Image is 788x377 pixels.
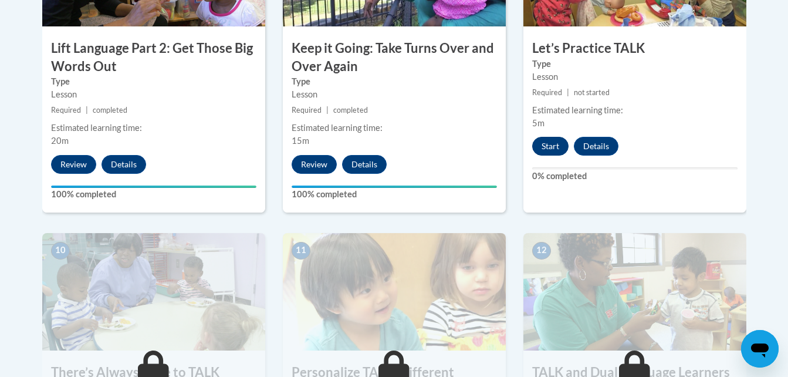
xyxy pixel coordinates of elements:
[532,242,551,260] span: 12
[51,75,256,88] label: Type
[532,104,738,117] div: Estimated learning time:
[51,242,70,260] span: 10
[333,106,368,115] span: completed
[292,155,337,174] button: Review
[532,58,738,70] label: Type
[93,106,127,115] span: completed
[523,233,746,351] img: Course Image
[292,106,322,115] span: Required
[51,155,96,174] button: Review
[292,242,310,260] span: 11
[292,136,309,146] span: 15m
[51,122,256,134] div: Estimated learning time:
[86,106,88,115] span: |
[741,330,779,368] iframe: Button to launch messaging window
[532,118,545,128] span: 5m
[532,170,738,183] label: 0% completed
[51,88,256,101] div: Lesson
[532,137,569,156] button: Start
[342,155,387,174] button: Details
[292,188,497,201] label: 100% completed
[51,106,81,115] span: Required
[292,75,497,88] label: Type
[292,122,497,134] div: Estimated learning time:
[567,88,569,97] span: |
[51,186,256,188] div: Your progress
[574,88,610,97] span: not started
[292,88,497,101] div: Lesson
[51,136,69,146] span: 20m
[102,155,146,174] button: Details
[283,39,506,76] h3: Keep it Going: Take Turns Over and Over Again
[283,233,506,351] img: Course Image
[326,106,329,115] span: |
[523,39,746,58] h3: Let’s Practice TALK
[51,188,256,201] label: 100% completed
[574,137,618,156] button: Details
[42,233,265,351] img: Course Image
[532,70,738,83] div: Lesson
[292,186,497,188] div: Your progress
[42,39,265,76] h3: Lift Language Part 2: Get Those Big Words Out
[532,88,562,97] span: Required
